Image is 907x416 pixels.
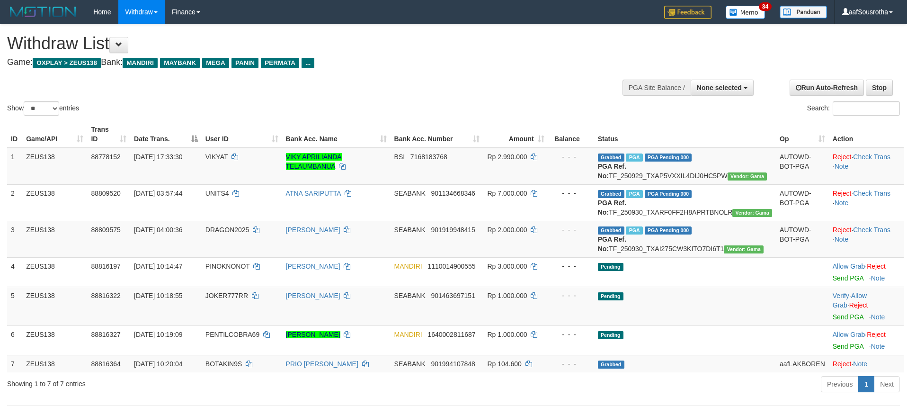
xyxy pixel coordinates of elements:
[7,148,22,185] td: 1
[282,121,391,148] th: Bank Acc. Name: activate to sort column ascending
[286,262,340,270] a: [PERSON_NAME]
[394,153,405,161] span: BSI
[790,80,864,96] a: Run Auto-Refresh
[833,153,852,161] a: Reject
[598,292,623,300] span: Pending
[410,153,447,161] span: Copy 7168183768 to clipboard
[205,153,228,161] span: VIKYAT
[871,343,885,350] a: Note
[833,331,867,338] span: ·
[552,189,590,198] div: - - -
[7,5,79,19] img: MOTION_logo.png
[626,190,642,198] span: Marked by aafkaynarin
[849,301,868,309] a: Reject
[286,226,340,234] a: [PERSON_NAME]
[394,226,426,234] span: SEABANK
[7,34,595,53] h1: Withdraw List
[776,355,829,372] td: aafLAKBOREN
[427,331,475,338] span: Copy 1640002811687 to clipboard
[7,375,371,389] div: Showing 1 to 7 of 7 entries
[134,190,182,197] span: [DATE] 03:57:44
[91,153,120,161] span: 88778152
[552,225,590,235] div: - - -
[87,121,130,148] th: Trans ID: activate to sort column ascending
[821,376,859,392] a: Previous
[205,331,259,338] span: PENTILCOBRA69
[134,360,182,368] span: [DATE] 10:20:04
[134,262,182,270] span: [DATE] 10:14:47
[123,58,158,68] span: MANDIRI
[552,330,590,339] div: - - -
[286,292,340,299] a: [PERSON_NAME]
[867,262,886,270] a: Reject
[594,184,776,221] td: TF_250930_TXARF0FF2H8APRTBNOLR
[22,326,87,355] td: ZEUS138
[286,360,358,368] a: PRIO [PERSON_NAME]
[726,6,765,19] img: Button%20Memo.svg
[598,226,624,235] span: Grabbed
[853,153,890,161] a: Check Trans
[598,190,624,198] span: Grabbed
[626,226,642,235] span: Marked by aafkaynarin
[645,226,692,235] span: PGA Pending
[833,274,863,282] a: Send PGA
[7,58,595,67] h4: Game: Bank:
[91,226,120,234] span: 88809575
[724,245,764,253] span: Vendor URL: https://trx31.1velocity.biz
[483,121,548,148] th: Amount: activate to sort column ascending
[626,154,642,162] span: Marked by aafchomsokheang
[160,58,200,68] span: MAYBANK
[833,360,852,368] a: Reject
[833,101,900,116] input: Search:
[598,163,626,180] b: PGA Ref. No:
[776,121,829,148] th: Op: activate to sort column ascending
[391,121,484,148] th: Bank Acc. Number: activate to sort column ascending
[594,221,776,257] td: TF_250930_TXAI275CW3KITO7DI6T1
[829,221,904,257] td: · ·
[858,376,874,392] a: 1
[205,262,250,270] span: PINOKNONOT
[7,221,22,257] td: 3
[7,121,22,148] th: ID
[664,6,711,19] img: Feedback.jpg
[261,58,299,68] span: PERMATA
[833,292,849,299] a: Verify
[394,190,426,197] span: SEABANK
[833,262,865,270] a: Allow Grab
[829,121,904,148] th: Action
[759,2,772,11] span: 34
[134,331,182,338] span: [DATE] 10:19:09
[205,360,242,368] span: BOTAKIN9S
[231,58,258,68] span: PANIN
[22,257,87,287] td: ZEUS138
[7,257,22,287] td: 4
[22,148,87,185] td: ZEUS138
[33,58,101,68] span: OXPLAY > ZEUS138
[853,190,890,197] a: Check Trans
[866,80,893,96] a: Stop
[833,292,867,309] a: Allow Grab
[598,361,624,369] span: Grabbed
[833,331,865,338] a: Allow Grab
[697,84,742,91] span: None selected
[286,190,341,197] a: ATNA SARIPUTTA
[780,6,827,18] img: panduan.png
[487,190,527,197] span: Rp 7.000.000
[205,292,248,299] span: JOKER777RR
[205,190,229,197] span: UNITS4
[833,226,852,234] a: Reject
[7,355,22,372] td: 7
[645,154,692,162] span: PGA Pending
[598,235,626,253] b: PGA Ref. No:
[431,292,475,299] span: Copy 901463697151 to clipboard
[598,199,626,216] b: PGA Ref. No:
[394,360,426,368] span: SEABANK
[871,313,885,321] a: Note
[487,360,521,368] span: Rp 104.600
[487,331,527,338] span: Rp 1.000.000
[552,262,590,271] div: - - -
[487,153,527,161] span: Rp 2.990.000
[598,263,623,271] span: Pending
[394,331,422,338] span: MANDIRI
[91,292,120,299] span: 88816322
